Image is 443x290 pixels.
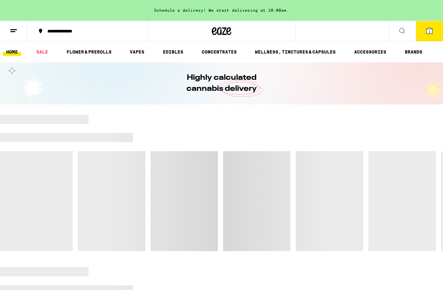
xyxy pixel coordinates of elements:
[63,48,115,56] a: FLOWER & PREROLLS
[168,72,275,94] h1: Highly calculated cannabis delivery
[252,48,339,56] a: WELLNESS, TINCTURES & CAPSULES
[401,48,425,56] a: BRANDS
[160,48,186,56] a: EDIBLES
[3,48,21,56] a: HOME
[33,48,51,56] a: SALE
[416,21,443,41] button: 1
[428,30,430,33] span: 1
[126,48,148,56] a: VAPES
[351,48,389,56] a: ACCESSORIES
[198,48,240,56] a: CONCENTRATES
